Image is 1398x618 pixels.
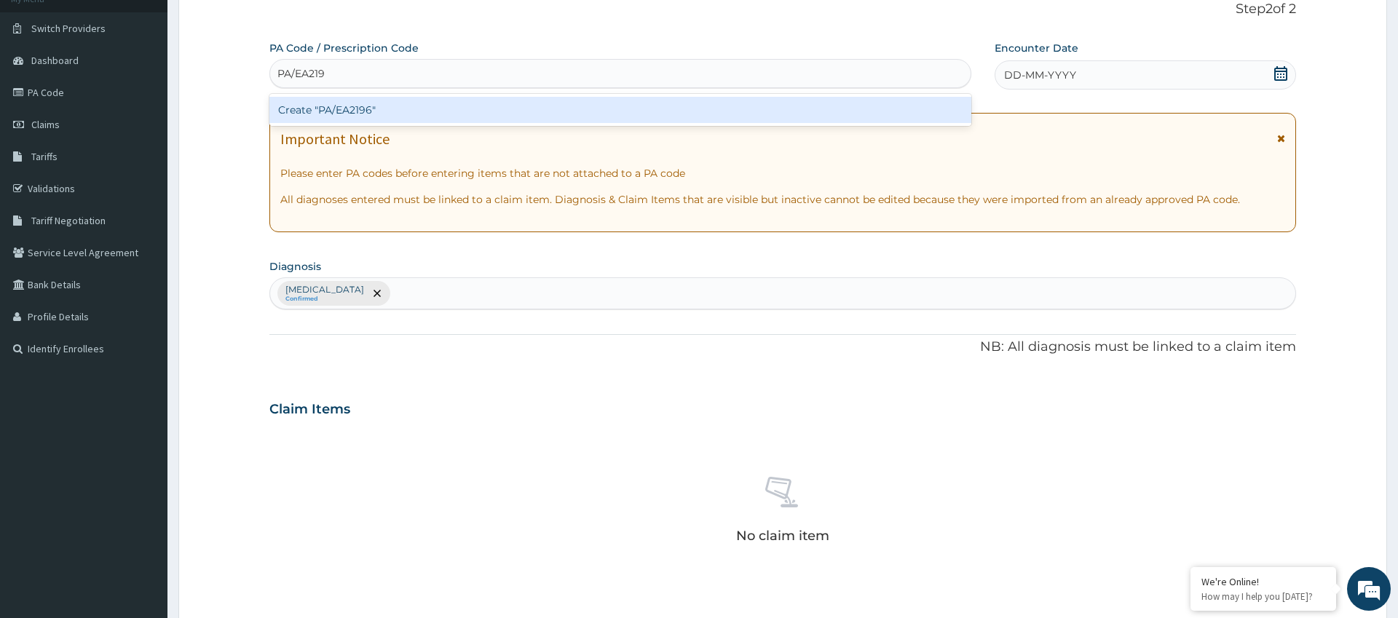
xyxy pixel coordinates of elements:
[1201,590,1325,603] p: How may I help you today?
[995,41,1078,55] label: Encounter Date
[31,22,106,35] span: Switch Providers
[31,150,58,163] span: Tariffs
[269,1,1295,17] p: Step 2 of 2
[269,259,321,274] label: Diagnosis
[269,97,971,123] div: Create "PA/EA2196"
[269,41,419,55] label: PA Code / Prescription Code
[76,82,245,100] div: Chat with us now
[736,528,829,543] p: No claim item
[84,183,201,330] span: We're online!
[280,131,390,147] h1: Important Notice
[269,338,1295,357] p: NB: All diagnosis must be linked to a claim item
[7,397,277,448] textarea: Type your message and hit 'Enter'
[280,166,1284,181] p: Please enter PA codes before entering items that are not attached to a PA code
[31,214,106,227] span: Tariff Negotiation
[1004,68,1076,82] span: DD-MM-YYYY
[31,54,79,67] span: Dashboard
[239,7,274,42] div: Minimize live chat window
[27,73,59,109] img: d_794563401_company_1708531726252_794563401
[1201,575,1325,588] div: We're Online!
[31,118,60,131] span: Claims
[269,402,350,418] h3: Claim Items
[280,192,1284,207] p: All diagnoses entered must be linked to a claim item. Diagnosis & Claim Items that are visible bu...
